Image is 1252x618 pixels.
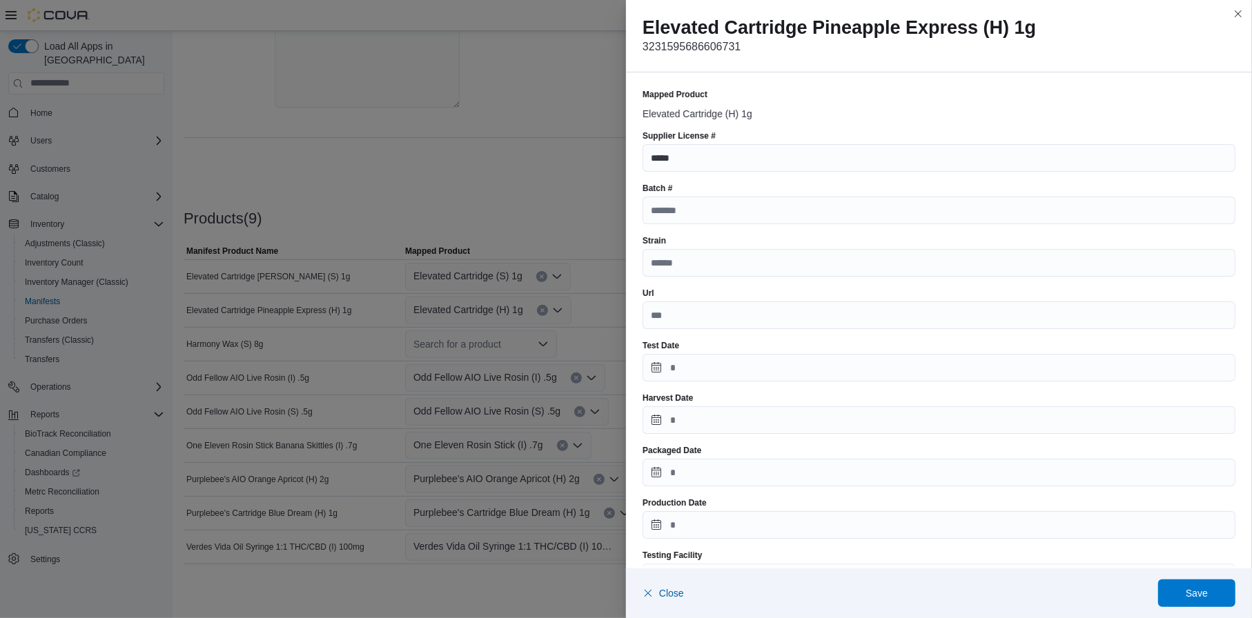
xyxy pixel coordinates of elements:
[643,579,684,607] button: Close
[643,511,1235,539] input: Press the down key to open a popover containing a calendar.
[643,445,701,456] label: Packaged Date
[643,392,693,403] label: Harvest Date
[643,103,1235,119] div: Elevated Cartridge (H) 1g
[643,497,707,508] label: Production Date
[643,340,679,351] label: Test Date
[1230,6,1246,22] button: Close this dialog
[643,183,672,194] label: Batch #
[1186,586,1208,600] span: Save
[643,39,1235,55] p: 3231595686606731
[643,288,654,299] label: Url
[643,235,666,246] label: Strain
[643,406,1235,434] input: Press the down key to open a popover containing a calendar.
[1158,579,1235,607] button: Save
[643,459,1235,486] input: Press the down key to open a popover containing a calendar.
[643,130,716,141] label: Supplier License #
[643,550,702,561] label: Testing Facility
[643,89,707,100] label: Mapped Product
[643,354,1235,381] input: Press the down key to open a popover containing a calendar.
[659,586,684,600] span: Close
[643,17,1235,39] h2: Elevated Cartridge Pineapple Express (H) 1g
